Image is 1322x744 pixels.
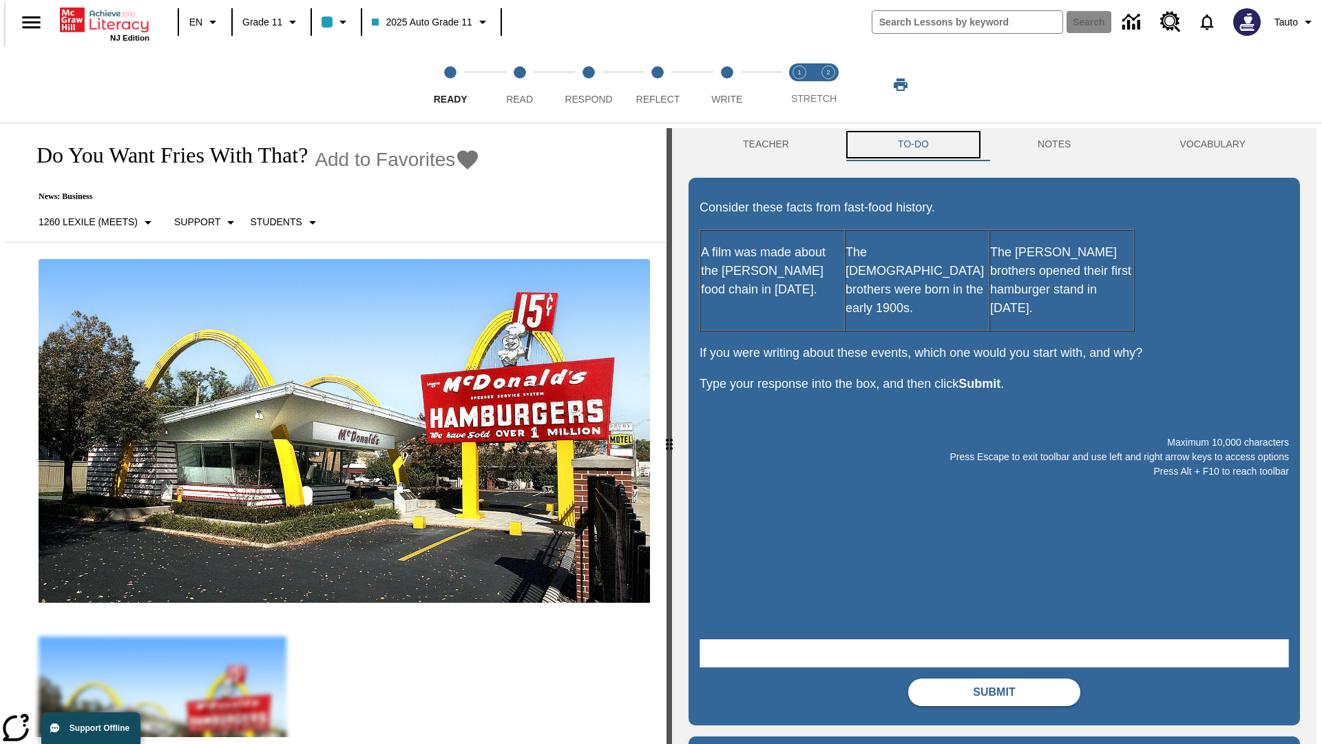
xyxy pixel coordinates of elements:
[701,243,844,299] p: A film was made about the [PERSON_NAME] food chain in [DATE].
[667,128,672,744] div: Press Enter or Spacebar and then press right and left arrow keys to move the slider
[6,128,667,737] div: reading
[1269,10,1322,34] button: Profile/Settings
[11,2,52,43] button: Open side menu
[846,243,989,318] p: The [DEMOGRAPHIC_DATA] brothers were born in the early 1900s.
[41,712,140,744] button: Support Offline
[826,69,830,76] text: 2
[22,192,480,202] p: News: Business
[618,47,697,123] button: Reflect step 4 of 5
[711,94,742,105] span: Write
[700,375,1289,393] p: Type your response into the box, and then click .
[434,94,468,105] span: Ready
[506,94,533,105] span: Read
[1125,128,1300,161] button: VOCABULARY
[808,47,848,123] button: Stretch Respond step 2 of 2
[22,143,308,168] h1: Do You Want Fries With That?
[908,679,1080,706] button: Submit
[315,149,455,171] span: Add to Favorites
[565,94,612,105] span: Respond
[636,94,680,105] span: Reflect
[33,210,162,235] button: Select Lexile, 1260 Lexile (Meets)
[6,11,201,23] body: Maximum 10,000 characters Press Escape to exit toolbar and use left and right arrow keys to acces...
[316,10,357,34] button: Class color is light blue. Change class color
[244,210,326,235] button: Select Student
[700,198,1289,217] p: Consider these facts from fast-food history.
[1233,8,1261,36] img: Avatar
[797,69,801,76] text: 1
[1152,3,1189,41] a: Resource Center, Will open in new tab
[672,128,1316,744] div: activity
[174,215,220,229] p: Support
[958,377,1000,391] strong: Submit
[60,5,149,42] div: Home
[689,128,843,161] button: Teacher
[872,11,1062,33] input: search field
[110,34,149,42] span: NJ Edition
[315,147,480,172] button: Add to Favorites - Do You Want Fries With That?
[1114,3,1152,41] a: Data Center
[183,10,227,34] button: Language: EN, Select a language
[700,344,1289,362] p: If you were writing about these events, which one would you start with, and why?
[39,215,138,229] p: 1260 Lexile (Meets)
[372,15,472,30] span: 2025 Auto Grade 11
[700,450,1289,464] p: Press Escape to exit toolbar and use left and right arrow keys to access options
[779,47,819,123] button: Stretch Read step 1 of 2
[700,435,1289,450] p: Maximum 10,000 characters
[990,243,1133,318] p: The [PERSON_NAME] brothers opened their first hamburger stand in [DATE].
[687,47,767,123] button: Write step 5 of 5
[983,128,1125,161] button: NOTES
[410,47,490,123] button: Ready step 1 of 5
[879,72,923,97] button: Print
[39,259,650,603] img: One of the first McDonald's stores, with the iconic red sign and golden arches.
[843,128,983,161] button: TO-DO
[237,10,306,34] button: Grade: Grade 11, Select a grade
[700,464,1289,479] p: Press Alt + F10 to reach toolbar
[791,93,837,104] span: STRETCH
[1225,4,1269,40] button: Select a new avatar
[242,15,282,30] span: Grade 11
[479,47,559,123] button: Read step 2 of 5
[689,128,1300,161] div: Instructional Panel Tabs
[250,215,302,229] p: Students
[189,15,202,30] span: EN
[549,47,629,123] button: Respond step 3 of 5
[1274,15,1298,30] span: Tauto
[169,210,244,235] button: Scaffolds, Support
[1189,4,1225,40] a: Notifications
[70,723,129,733] span: Support Offline
[366,10,496,34] button: Class: 2025 Auto Grade 11, Select your class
